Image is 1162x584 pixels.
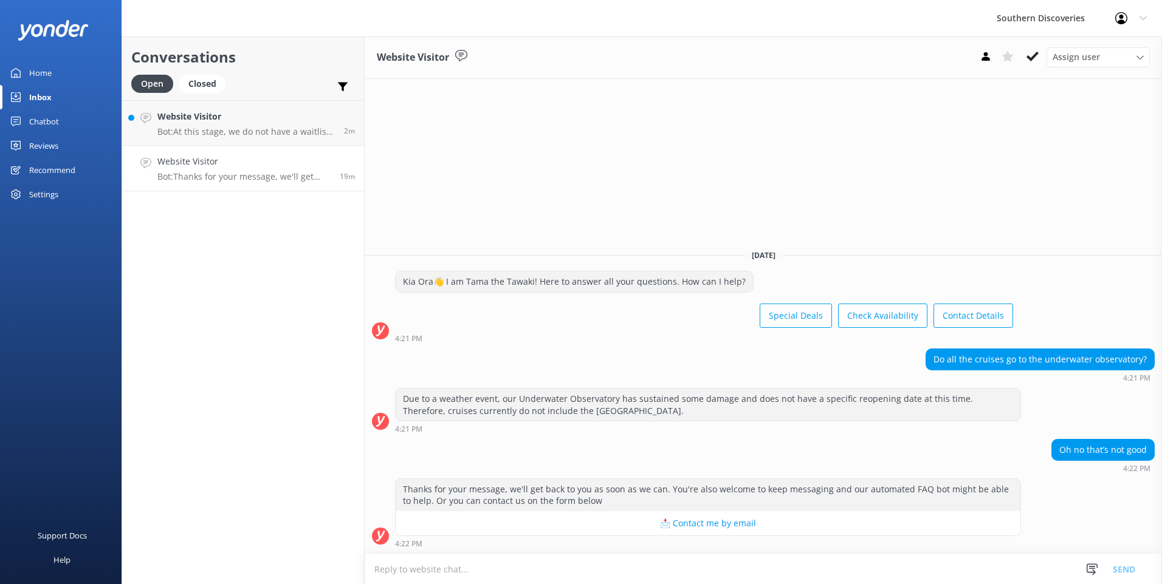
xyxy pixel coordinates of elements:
[396,389,1020,421] div: Due to a weather event, our Underwater Observatory has sustained some damage and does not have a ...
[395,426,422,433] strong: 4:21 PM
[395,424,1021,433] div: 04:21pm 16-Aug-2025 (UTC +12:00) Pacific/Auckland
[29,85,52,109] div: Inbox
[1053,50,1100,64] span: Assign user
[157,110,335,123] h4: Website Visitor
[1123,375,1150,382] strong: 4:21 PM
[131,75,173,93] div: Open
[122,100,364,146] a: Website VisitorBot:At this stage, we do not have a waitlist. We recommend checking back periodica...
[926,349,1154,370] div: Do all the cruises go to the underwater observatory?
[395,334,1013,342] div: 04:21pm 16-Aug-2025 (UTC +12:00) Pacific/Auckland
[396,511,1020,535] button: 📩 Contact me by email
[38,523,87,548] div: Support Docs
[344,126,355,136] span: 04:39pm 16-Aug-2025 (UTC +12:00) Pacific/Auckland
[179,75,225,93] div: Closed
[396,479,1020,511] div: Thanks for your message, we'll get back to you as soon as we can. You're also welcome to keep mes...
[1047,47,1150,67] div: Assign User
[53,548,70,572] div: Help
[179,76,232,90] a: Closed
[131,46,355,69] h2: Conversations
[157,155,331,168] h4: Website Visitor
[395,540,422,548] strong: 4:22 PM
[926,373,1155,382] div: 04:21pm 16-Aug-2025 (UTC +12:00) Pacific/Auckland
[157,126,335,137] p: Bot: At this stage, we do not have a waitlist. We recommend checking back periodically for availa...
[18,20,88,40] img: yonder-white-logo.png
[744,250,783,260] span: [DATE]
[396,271,753,292] div: Kia Ora👋 I am Tama the Tawaki! Here to answer all your questions. How can I help?
[340,171,355,182] span: 04:22pm 16-Aug-2025 (UTC +12:00) Pacific/Auckland
[122,146,364,191] a: Website VisitorBot:Thanks for your message, we'll get back to you as soon as we can. You're also ...
[395,335,422,342] strong: 4:21 PM
[838,304,927,328] button: Check Availability
[760,304,832,328] button: Special Deals
[1052,440,1154,460] div: Oh no that’s not good
[395,539,1021,548] div: 04:22pm 16-Aug-2025 (UTC +12:00) Pacific/Auckland
[157,171,331,182] p: Bot: Thanks for your message, we'll get back to you as soon as we can. You're also welcome to kee...
[131,76,179,90] a: Open
[29,109,59,134] div: Chatbot
[29,158,75,182] div: Recommend
[377,50,449,66] h3: Website Visitor
[1051,464,1155,472] div: 04:22pm 16-Aug-2025 (UTC +12:00) Pacific/Auckland
[933,304,1013,328] button: Contact Details
[29,61,52,85] div: Home
[29,182,58,206] div: Settings
[1123,465,1150,472] strong: 4:22 PM
[29,134,58,158] div: Reviews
